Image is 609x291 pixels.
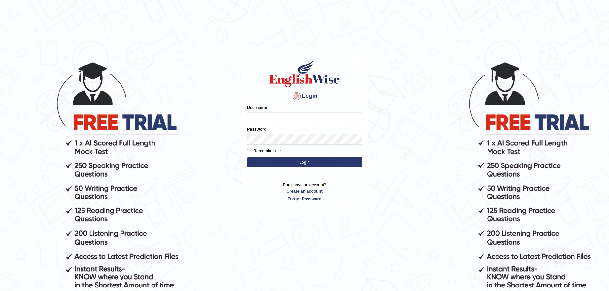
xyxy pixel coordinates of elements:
input: Remember me [247,149,251,153]
button: Login [247,157,362,167]
a: Forgot Password [247,196,362,202]
p: Don't have an account? [247,182,362,202]
label: Password [247,126,267,132]
img: Logo of English Wise sign in for intelligent practice with AI [268,59,341,88]
label: Username [247,104,267,111]
label: Remember me [247,148,281,154]
h4: Login [247,91,362,101]
a: Create an account [247,188,362,194]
